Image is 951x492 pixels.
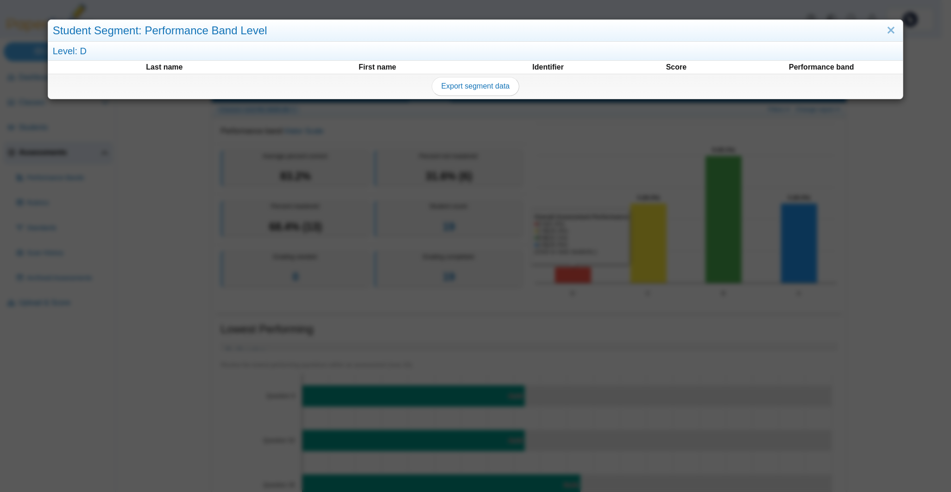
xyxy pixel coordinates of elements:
[271,62,484,73] th: First name
[613,62,740,73] th: Score
[441,82,510,90] span: Export segment data
[48,42,903,61] div: Level: D
[48,20,903,42] div: Student Segment: Performance Band Level
[58,62,271,73] th: Last name
[884,23,899,38] a: Close
[741,62,902,73] th: Performance band
[485,62,612,73] th: Identifier
[432,77,520,96] a: Export segment data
